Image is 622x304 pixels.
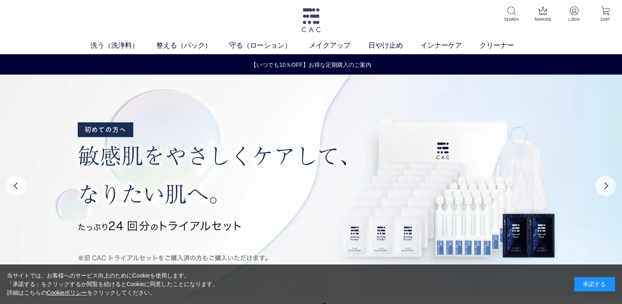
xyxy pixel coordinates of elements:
[7,271,219,297] div: 当サイトでは、お客様へのサービス向上のためにCookieを使用します。 「承諾する」をクリックするか閲覧を続けるとCookieに同意したことになります。 詳細はこちらの をクリックしてください。
[6,176,26,196] button: Previous
[421,40,480,51] a: インナーケア
[596,7,615,22] a: CART
[480,40,532,51] a: クリーナー
[47,289,88,296] a: Cookieポリシー
[564,16,584,22] p: LOGIN
[229,40,309,51] a: 守る（ローション）
[564,7,584,22] a: LOGIN
[502,7,521,22] a: SEARCH
[309,40,368,51] a: メイクアップ
[502,16,521,22] p: SEARCH
[368,40,421,51] a: 日やけ止め
[300,8,322,32] img: logo
[156,40,229,51] a: 整える（パック）
[596,16,615,22] p: CART
[574,277,615,291] div: 承諾する
[533,16,553,22] p: RANKING
[0,61,622,69] a: 【いつでも10％OFF】お得な定期購入のご案内
[596,176,616,196] button: Next
[90,40,156,51] a: 洗う（洗浄料）
[533,7,553,22] a: RANKING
